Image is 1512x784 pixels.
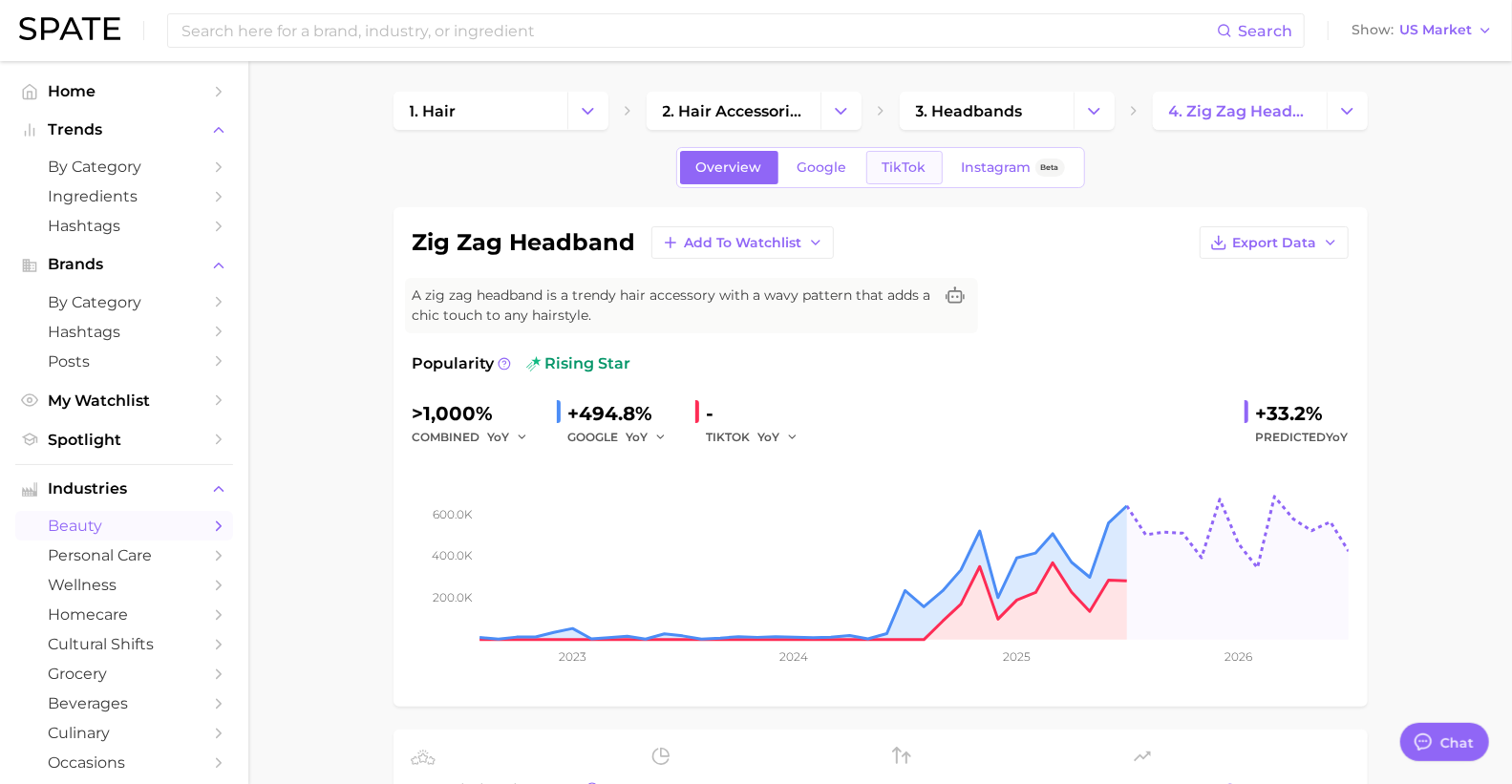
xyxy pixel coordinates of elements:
[48,187,201,205] span: Ingredients
[758,426,799,449] button: YoY
[15,748,233,777] a: occasions
[558,649,586,664] tspan: 2023
[900,92,1074,130] a: 3. headbands
[48,256,201,273] span: Brands
[567,92,608,130] button: Change Category
[707,398,812,429] div: -
[180,14,1217,47] input: Search here for a brand, industry, or ingredient
[1225,649,1252,664] tspan: 2026
[627,429,649,445] span: YoY
[48,517,201,535] span: beauty
[48,293,201,311] span: by Category
[48,217,201,235] span: Hashtags
[779,649,808,664] tspan: 2024
[15,152,233,181] a: by Category
[15,317,233,347] a: Hashtags
[48,605,201,624] span: homecare
[707,426,812,449] div: TIKTOK
[568,426,680,449] div: GOOGLE
[48,635,201,653] span: cultural shifts
[1327,92,1368,130] button: Change Category
[413,352,495,375] span: Popularity
[15,475,233,503] button: Industries
[651,226,834,259] button: Add to Watchlist
[48,576,201,594] span: wellness
[413,231,636,254] h1: zig zag headband
[1327,430,1349,444] span: YoY
[15,570,233,600] a: wellness
[15,425,233,455] a: Spotlight
[48,392,201,410] span: My Watchlist
[48,82,201,100] span: Home
[962,159,1032,176] span: Instagram
[680,151,778,184] a: Overview
[15,287,233,317] a: by Category
[568,398,680,429] div: +494.8%
[1238,22,1292,40] span: Search
[48,546,201,564] span: personal care
[19,17,120,40] img: SPATE
[1233,235,1317,251] span: Export Data
[883,159,926,176] span: TikTok
[526,352,631,375] span: rising star
[1169,102,1310,120] span: 4. zig zag headband
[48,431,201,449] span: Spotlight
[15,718,233,748] a: culinary
[663,102,804,120] span: 2. hair accessories
[916,102,1023,120] span: 3. headbands
[48,724,201,742] span: culinary
[48,694,201,712] span: beverages
[48,480,201,498] span: Industries
[15,211,233,241] a: Hashtags
[15,76,233,106] a: Home
[866,151,943,184] a: TikTok
[1200,226,1349,259] button: Export Data
[15,600,233,629] a: homecare
[48,352,201,371] span: Posts
[1352,25,1394,35] span: Show
[15,347,233,376] a: Posts
[15,511,233,540] a: beauty
[15,629,233,659] a: cultural shifts
[1003,649,1031,664] tspan: 2025
[647,92,820,130] a: 2. hair accessories
[685,235,802,251] span: Add to Watchlist
[15,659,233,689] a: grocery
[781,151,863,184] a: Google
[820,92,862,130] button: Change Category
[48,753,201,772] span: occasions
[526,356,542,371] img: rising star
[696,159,762,176] span: Overview
[798,159,847,176] span: Google
[15,250,233,279] button: Brands
[1256,426,1349,449] span: Predicted
[394,92,567,130] a: 1. hair
[627,426,668,449] button: YoY
[15,540,233,570] a: personal care
[488,429,510,445] span: YoY
[1399,25,1472,35] span: US Market
[15,181,233,211] a: Ingredients
[946,151,1081,184] a: InstagramBeta
[1256,398,1349,429] div: +33.2%
[15,386,233,415] a: My Watchlist
[413,426,542,449] div: combined
[1074,92,1115,130] button: Change Category
[1041,159,1059,176] span: Beta
[410,102,457,120] span: 1. hair
[413,286,932,326] span: A zig zag headband is a trendy hair accessory with a wavy pattern that adds a chic touch to any h...
[1153,92,1327,130] a: 4. zig zag headband
[1347,18,1498,43] button: ShowUS Market
[48,121,201,138] span: Trends
[15,116,233,144] button: Trends
[15,689,233,718] a: beverages
[488,426,529,449] button: YoY
[758,429,780,445] span: YoY
[48,665,201,683] span: grocery
[413,402,494,425] span: >1,000%
[48,158,201,176] span: by Category
[48,323,201,341] span: Hashtags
